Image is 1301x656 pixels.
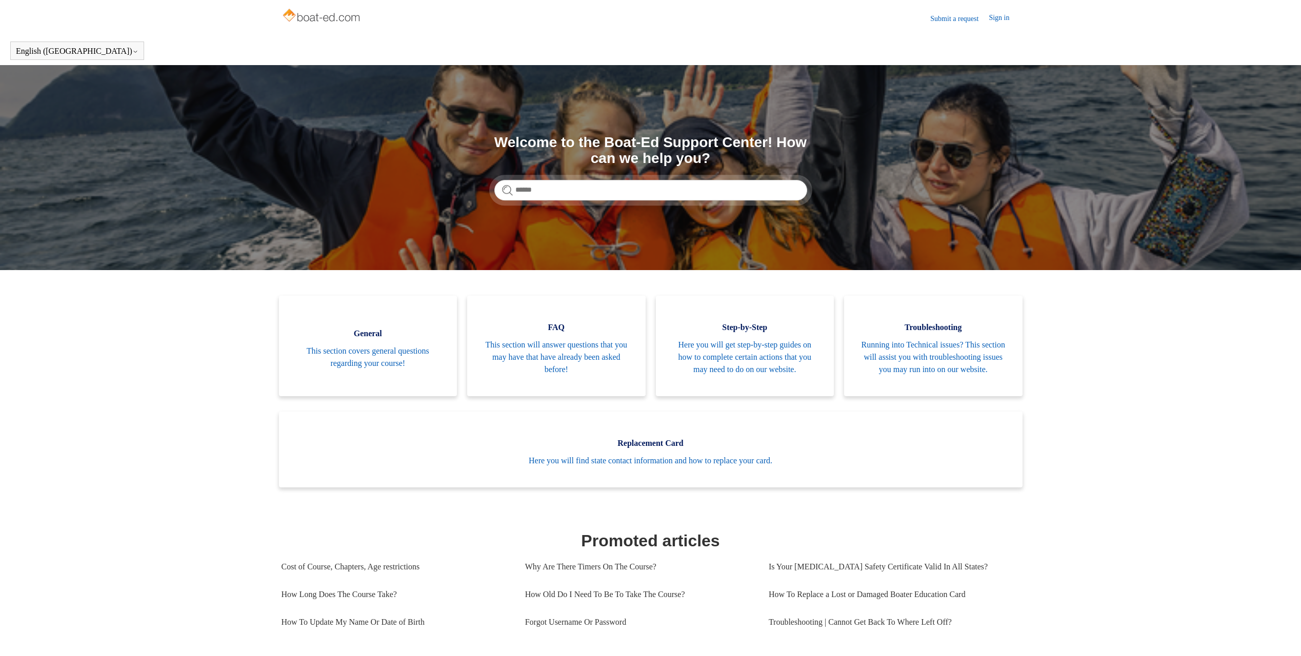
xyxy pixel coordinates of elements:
[279,296,457,396] a: General This section covers general questions regarding your course!
[769,608,1012,636] a: Troubleshooting | Cannot Get Back To Where Left Off?
[525,608,753,636] a: Forgot Username Or Password
[294,437,1007,449] span: Replacement Card
[844,296,1023,396] a: Troubleshooting Running into Technical issues? This section will assist you with troubleshooting ...
[769,581,1012,608] a: How To Replace a Lost or Damaged Boater Education Card
[494,180,807,200] input: Search
[930,13,989,24] a: Submit a request
[282,553,510,581] a: Cost of Course, Chapters, Age restrictions
[16,47,138,56] button: English ([GEOGRAPHIC_DATA])
[671,339,819,376] span: Here you will get step-by-step guides on how to complete certain actions that you may need to do ...
[859,321,1007,334] span: Troubleshooting
[656,296,834,396] a: Step-by-Step Here you will get step-by-step guides on how to complete certain actions that you ma...
[1267,622,1293,648] div: Live chat
[282,528,1020,553] h1: Promoted articles
[279,412,1023,487] a: Replacement Card Here you will find state contact information and how to replace your card.
[769,553,1012,581] a: Is Your [MEDICAL_DATA] Safety Certificate Valid In All States?
[525,581,753,608] a: How Old Do I Need To Be To Take The Course?
[494,135,807,167] h1: Welcome to the Boat-Ed Support Center! How can we help you?
[467,296,646,396] a: FAQ This section will answer questions that you may have that have already been asked before!
[294,455,1007,467] span: Here you will find state contact information and how to replace your card.
[989,12,1019,25] a: Sign in
[483,339,630,376] span: This section will answer questions that you may have that have already been asked before!
[671,321,819,334] span: Step-by-Step
[282,608,510,636] a: How To Update My Name Or Date of Birth
[282,581,510,608] a: How Long Does The Course Take?
[294,327,442,340] span: General
[294,345,442,370] span: This section covers general questions regarding your course!
[282,6,363,27] img: Boat-Ed Help Center home page
[525,553,753,581] a: Why Are There Timers On The Course?
[483,321,630,334] span: FAQ
[859,339,1007,376] span: Running into Technical issues? This section will assist you with troubleshooting issues you may r...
